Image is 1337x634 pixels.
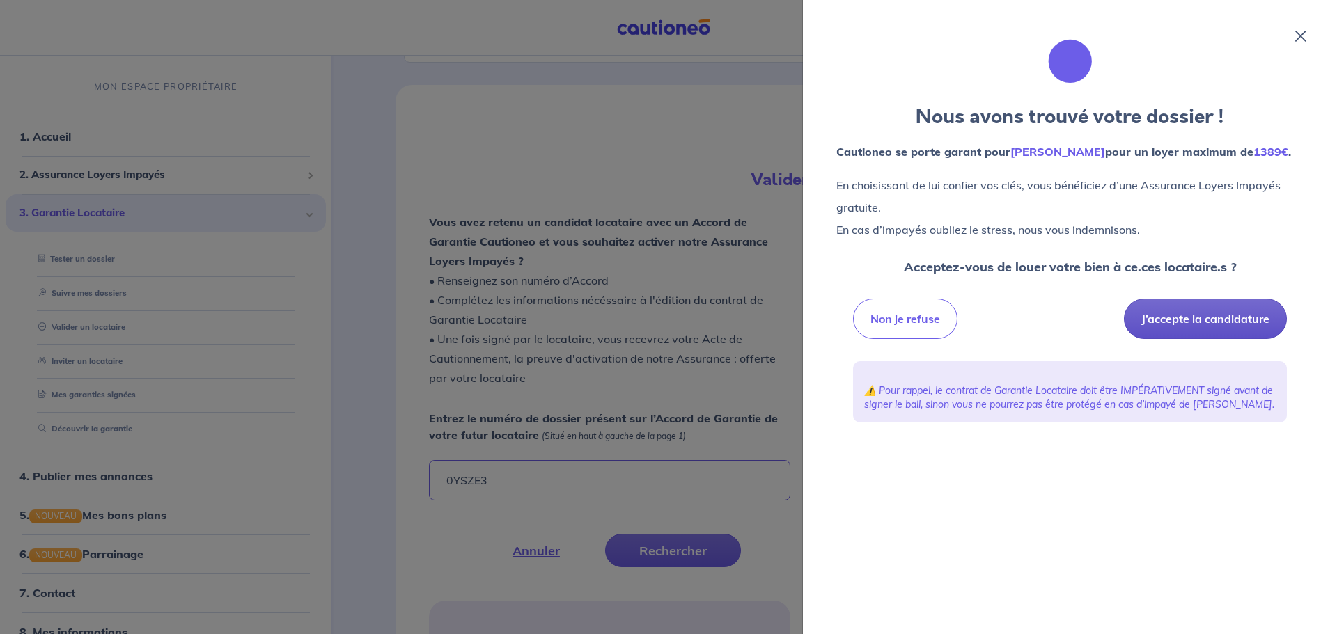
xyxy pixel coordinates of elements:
[1253,145,1288,159] em: 1389€
[836,174,1304,241] p: En choisissant de lui confier vos clés, vous bénéficiez d’une Assurance Loyers Impayés gratuite. ...
[916,103,1224,131] strong: Nous avons trouvé votre dossier !
[1010,145,1105,159] em: [PERSON_NAME]
[864,383,1276,411] p: ⚠️ Pour rappel, le contrat de Garantie Locataire doit être IMPÉRATIVEMENT signé avant de signer l...
[1042,33,1098,89] img: illu_folder.svg
[853,299,957,339] button: Non je refuse
[836,145,1291,159] strong: Cautioneo se porte garant pour pour un loyer maximum de .
[1124,299,1287,339] button: J’accepte la candidature
[904,259,1237,275] strong: Acceptez-vous de louer votre bien à ce.ces locataire.s ?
